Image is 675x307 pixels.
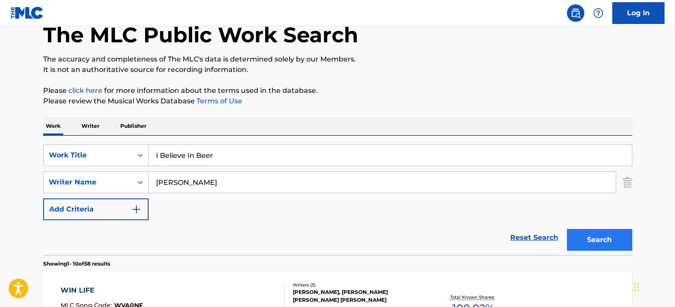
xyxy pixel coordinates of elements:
[43,144,632,255] form: Search Form
[570,8,581,18] img: search
[68,86,102,95] a: click here
[293,282,424,288] div: Writers ( 3 )
[49,177,127,188] div: Writer Name
[118,117,149,135] p: Publisher
[590,4,607,22] div: Help
[43,198,149,220] button: Add Criteria
[43,85,632,96] p: Please for more information about the terms used in the database.
[10,7,44,19] img: MLC Logo
[43,117,63,135] p: Work
[293,288,424,304] div: [PERSON_NAME], [PERSON_NAME] [PERSON_NAME] [PERSON_NAME]
[634,274,639,300] div: Drag
[43,65,632,75] p: It is not an authoritative source for recording information.
[612,2,665,24] a: Log In
[567,4,584,22] a: Public Search
[506,228,563,247] a: Reset Search
[450,294,497,300] p: Total Known Shares:
[43,54,632,65] p: The accuracy and completeness of The MLC's data is determined solely by our Members.
[49,150,127,160] div: Work Title
[61,285,143,296] div: WIN LIFE
[43,22,358,48] h1: The MLC Public Work Search
[195,97,242,105] a: Terms of Use
[623,171,632,193] img: Delete Criterion
[43,260,110,268] p: Showing 1 - 10 of 58 results
[131,204,142,215] img: 9d2ae6d4665cec9f34b9.svg
[79,117,102,135] p: Writer
[631,265,675,307] iframe: Chat Widget
[593,8,604,18] img: help
[43,96,632,106] p: Please review the Musical Works Database
[567,229,632,251] button: Search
